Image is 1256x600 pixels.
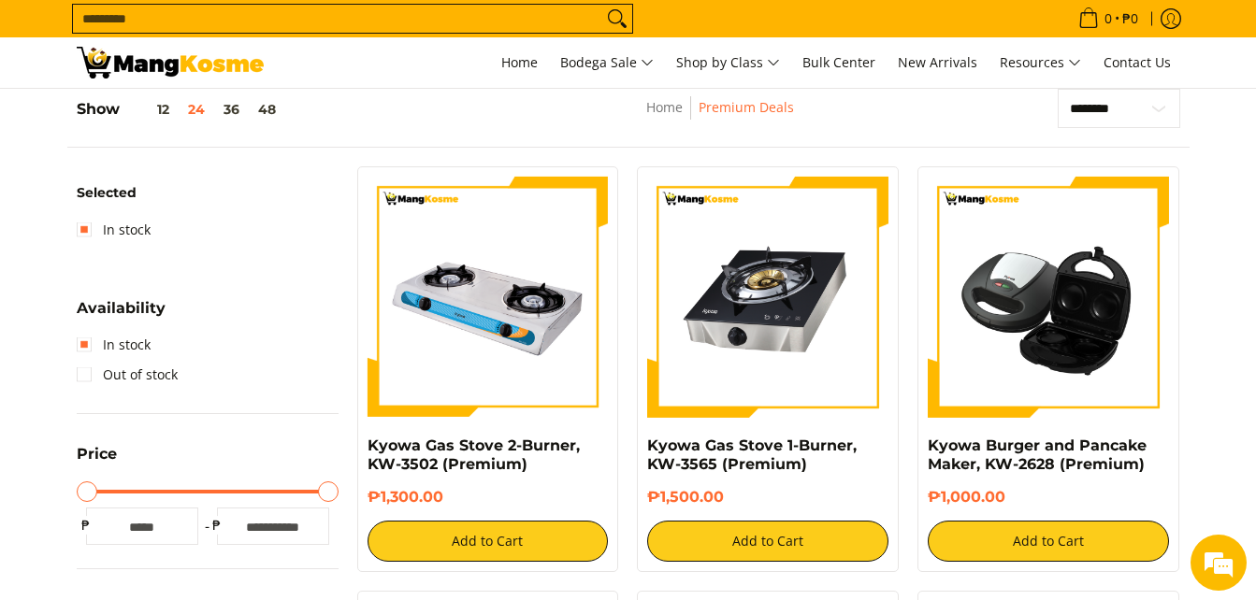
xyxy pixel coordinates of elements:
[97,105,314,129] div: Chat with us now
[1000,51,1081,75] span: Resources
[1119,12,1141,25] span: ₱0
[522,96,917,138] nav: Breadcrumbs
[1094,37,1180,88] a: Contact Us
[368,488,609,507] h6: ₱1,300.00
[602,5,632,33] button: Search
[802,53,875,71] span: Bulk Center
[368,436,580,473] a: Kyowa Gas Stove 2-Burner, KW-3502 (Premium)
[990,37,1090,88] a: Resources
[77,47,264,79] img: Premium Deals: Best Premium Home Appliances Sale l Mang Kosme
[928,436,1147,473] a: Kyowa Burger and Pancake Maker, KW-2628 (Premium)
[888,37,987,88] a: New Arrivals
[77,516,95,535] span: ₱
[928,521,1169,562] button: Add to Cart
[793,37,885,88] a: Bulk Center
[77,215,151,245] a: In stock
[368,521,609,562] button: Add to Cart
[77,360,178,390] a: Out of stock
[647,177,888,418] img: kyowa-tempered-glass-single-gas-burner-full-view-mang-kosme
[647,521,888,562] button: Add to Cart
[208,516,226,535] span: ₱
[214,102,249,117] button: 36
[928,488,1169,507] h6: ₱1,000.00
[249,102,285,117] button: 48
[77,330,151,360] a: In stock
[928,177,1169,418] img: kyowa-burger-and-pancake-maker-premium-full-view-mang-kosme
[282,37,1180,88] nav: Main Menu
[77,100,285,119] h5: Show
[1104,53,1171,71] span: Contact Us
[120,102,179,117] button: 12
[699,98,794,116] a: Premium Deals
[77,301,166,316] span: Availability
[667,37,789,88] a: Shop by Class
[108,180,258,369] span: We're online!
[551,37,663,88] a: Bodega Sale
[898,53,977,71] span: New Arrivals
[1102,12,1115,25] span: 0
[179,102,214,117] button: 24
[307,9,352,54] div: Minimize live chat window
[501,53,538,71] span: Home
[647,488,888,507] h6: ₱1,500.00
[560,51,654,75] span: Bodega Sale
[77,447,117,476] summary: Open
[77,301,166,330] summary: Open
[647,436,857,473] a: Kyowa Gas Stove 1-Burner, KW-3565 (Premium)
[77,185,339,202] h6: Selected
[368,177,609,418] img: kyowa-2-burner-gas-stove-stainless-steel-premium-full-view-mang-kosme
[676,51,780,75] span: Shop by Class
[77,447,117,462] span: Price
[1073,8,1144,29] span: •
[492,37,547,88] a: Home
[646,98,683,116] a: Home
[9,401,356,466] textarea: Type your message and hit 'Enter'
